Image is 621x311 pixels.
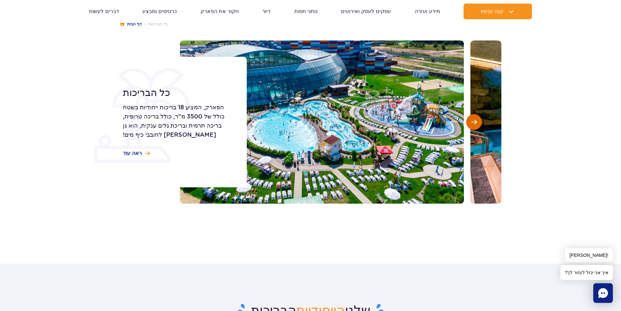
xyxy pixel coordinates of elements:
[123,150,150,157] a: ראה עוד
[464,4,532,19] button: קנה עכשיו
[123,104,225,138] font: הפארק, המציע 18 בריכות ייחודיות בשטח כולל של 3500 מ"ר, כולל בריכה טרופית, בריכה תרמית ובריכת גלים...
[262,4,271,19] a: דִיוּר
[89,4,119,19] a: דברים לעשות
[415,8,440,14] font: מידע ועזרה
[142,8,177,14] font: כרטיסים ומבצע
[123,150,142,156] font: ראה עוד
[262,8,271,14] font: דִיוּר
[200,4,239,19] a: חקור את הפארק
[569,253,608,258] font: [PERSON_NAME]!
[200,8,239,14] font: חקור את הפארק
[89,8,119,14] font: דברים לעשות
[142,4,177,19] a: כרטיסים ומבצע
[120,21,142,27] a: דף הבית
[127,22,142,26] font: דף הבית
[294,8,318,14] font: נותני חסות
[593,283,613,303] div: לְשׂוֹחֵחַ
[466,114,482,130] button: השקופית הבאה
[180,40,464,204] img: אזור חיצוני של סאנטגו, עם בריכות ומגלשות, מוקף במיטות שיזוף וירק
[415,4,440,19] a: מידע ועזרה
[123,87,170,99] font: כל הבריכות
[294,4,318,19] a: נותני חסות
[565,270,608,275] font: איך אני יכול לעזור לך?
[341,8,391,14] font: עסקים לעסק ואירועים
[341,4,391,19] a: עסקים לעסק ואירועים
[148,22,168,26] font: כל הבריכות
